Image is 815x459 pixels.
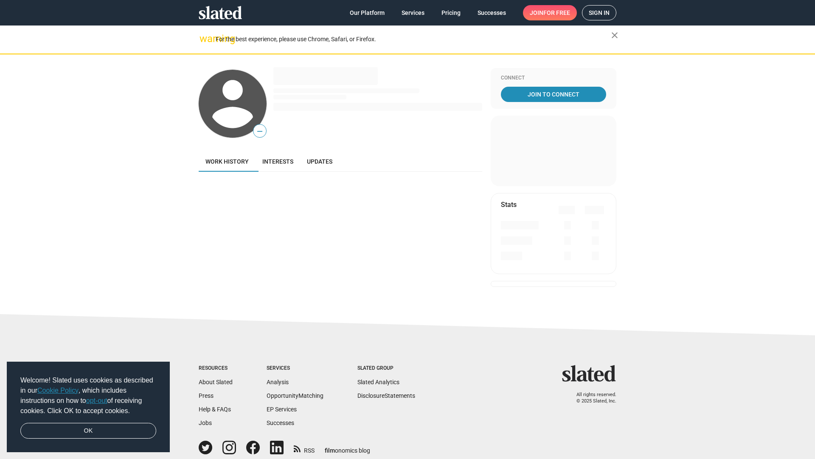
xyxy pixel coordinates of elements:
[200,34,210,44] mat-icon: warning
[205,158,249,165] span: Work history
[568,392,616,404] p: All rights reserved. © 2025 Slated, Inc.
[501,87,606,102] a: Join To Connect
[199,151,256,172] a: Work history
[325,440,370,455] a: filmonomics blog
[262,158,293,165] span: Interests
[267,379,289,385] a: Analysis
[267,392,323,399] a: OpportunityMatching
[543,5,570,20] span: for free
[610,30,620,40] mat-icon: close
[294,442,315,455] a: RSS
[503,87,604,102] span: Join To Connect
[357,379,399,385] a: Slated Analytics
[435,5,467,20] a: Pricing
[216,34,611,45] div: For the best experience, please use Chrome, Safari, or Firefox.
[7,362,170,453] div: cookieconsent
[402,5,424,20] span: Services
[37,387,79,394] a: Cookie Policy
[199,379,233,385] a: About Slated
[501,75,606,82] div: Connect
[350,5,385,20] span: Our Platform
[395,5,431,20] a: Services
[20,375,156,416] span: Welcome! Slated uses cookies as described in our , which includes instructions on how to of recei...
[523,5,577,20] a: Joinfor free
[325,447,335,454] span: film
[199,392,214,399] a: Press
[471,5,513,20] a: Successes
[478,5,506,20] span: Successes
[357,365,415,372] div: Slated Group
[357,392,415,399] a: DisclosureStatements
[199,365,233,372] div: Resources
[199,419,212,426] a: Jobs
[530,5,570,20] span: Join
[589,6,610,20] span: Sign in
[20,423,156,439] a: dismiss cookie message
[501,200,517,209] mat-card-title: Stats
[307,158,332,165] span: Updates
[267,406,297,413] a: EP Services
[441,5,461,20] span: Pricing
[253,126,266,137] span: —
[267,365,323,372] div: Services
[256,151,300,172] a: Interests
[199,406,231,413] a: Help & FAQs
[300,151,339,172] a: Updates
[582,5,616,20] a: Sign in
[267,419,294,426] a: Successes
[343,5,391,20] a: Our Platform
[86,397,107,404] a: opt-out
